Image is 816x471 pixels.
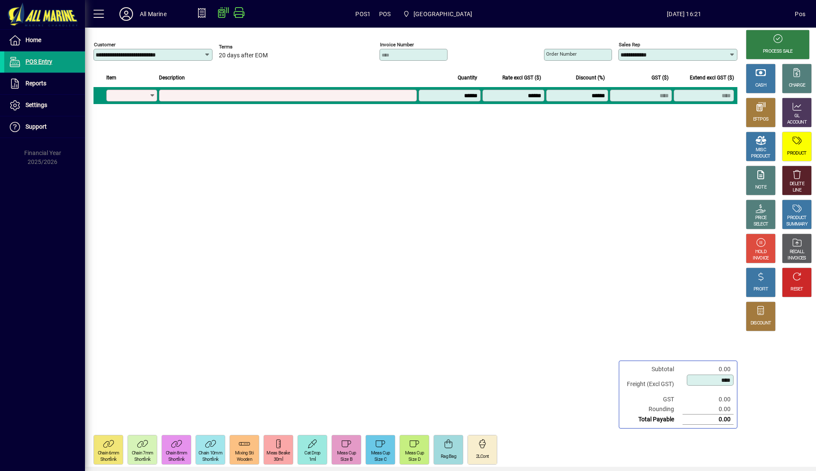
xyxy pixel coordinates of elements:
[623,374,683,395] td: Freight (Excl GST)
[235,450,254,457] div: Mixing Sti
[25,102,47,108] span: Settings
[25,123,47,130] span: Support
[25,58,52,65] span: POS Entry
[751,153,770,160] div: PRODUCT
[476,454,489,460] div: 2LCont
[623,395,683,404] td: GST
[786,221,807,228] div: SUMMARY
[458,73,477,82] span: Quantity
[219,44,270,50] span: Terms
[98,450,119,457] div: Chain 6mm
[793,187,801,194] div: LINE
[414,7,472,21] span: [GEOGRAPHIC_DATA]
[380,42,414,48] mat-label: Invoice number
[202,457,219,463] div: Shortlink
[134,457,151,463] div: Shortlink
[371,450,390,457] div: Meas Cup
[754,221,768,228] div: SELECT
[140,7,167,21] div: All Marine
[573,7,795,21] span: [DATE] 16:21
[690,73,734,82] span: Extend excl GST ($)
[790,249,805,255] div: RECALL
[683,364,734,374] td: 0.00
[441,454,456,460] div: Rag Bag
[113,6,140,22] button: Profile
[787,119,807,126] div: ACCOUNT
[790,286,803,293] div: RESET
[546,51,577,57] mat-label: Order number
[652,73,669,82] span: GST ($)
[309,457,316,463] div: 1ml
[755,215,767,221] div: PRICE
[374,457,386,463] div: Size C
[789,82,805,89] div: CHARGE
[623,364,683,374] td: Subtotal
[755,249,766,255] div: HOLD
[756,147,766,153] div: MISC
[355,7,371,21] span: POS1
[683,415,734,425] td: 0.00
[788,255,806,262] div: INVOICES
[4,95,85,116] a: Settings
[502,73,541,82] span: Rate excl GST ($)
[755,184,766,191] div: NOTE
[753,255,768,262] div: INVOICE
[405,450,424,457] div: Meas Cup
[94,42,116,48] mat-label: Customer
[266,450,290,457] div: Meas Beake
[683,404,734,415] td: 0.00
[4,30,85,51] a: Home
[219,52,268,59] span: 20 days after EOM
[755,82,766,89] div: CASH
[790,181,804,187] div: DELETE
[166,450,187,457] div: Chain 8mm
[198,450,222,457] div: Chain 10mm
[794,113,800,119] div: GL
[274,457,283,463] div: 30ml
[399,6,476,22] span: Port Road
[100,457,117,463] div: Shortlink
[379,7,391,21] span: POS
[751,320,771,327] div: DISCOUNT
[623,404,683,415] td: Rounding
[619,42,640,48] mat-label: Sales rep
[408,457,420,463] div: Size D
[106,73,116,82] span: Item
[753,116,769,123] div: EFTPOS
[340,457,352,463] div: Size B
[795,7,805,21] div: Pos
[787,150,806,157] div: PRODUCT
[763,48,793,55] div: PROCESS SALE
[132,450,153,457] div: Chain 7mm
[304,450,320,457] div: Cat Drop
[25,37,41,43] span: Home
[623,415,683,425] td: Total Payable
[4,73,85,94] a: Reports
[159,73,185,82] span: Description
[4,116,85,138] a: Support
[576,73,605,82] span: Discount (%)
[683,395,734,404] td: 0.00
[168,457,185,463] div: Shortlink
[25,80,46,87] span: Reports
[754,286,768,293] div: PROFIT
[787,215,806,221] div: PRODUCT
[337,450,356,457] div: Meas Cup
[237,457,252,463] div: Wooden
